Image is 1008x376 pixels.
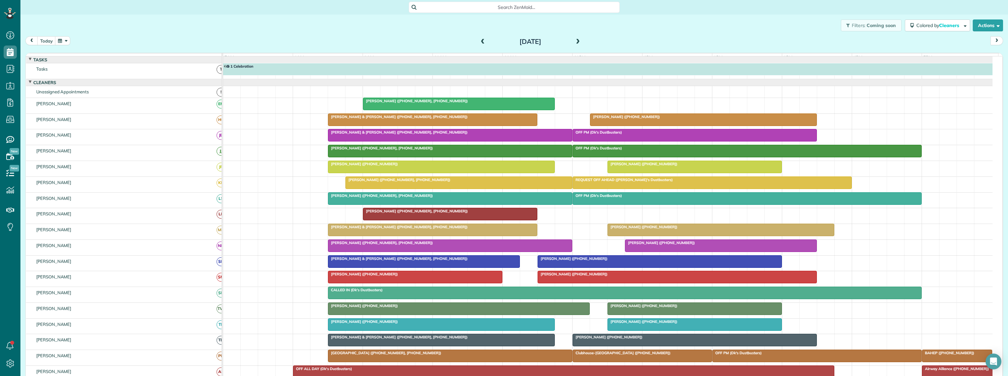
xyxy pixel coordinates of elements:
[973,19,1003,31] button: Actions
[217,100,225,109] span: EM
[572,177,673,182] span: REQUEST OFF AHEAD ([PERSON_NAME]'s Dustbusters)
[607,162,678,166] span: [PERSON_NAME] ([PHONE_NUMBER])
[35,132,73,138] span: [PERSON_NAME]
[363,55,375,60] span: 9am
[537,256,608,261] span: [PERSON_NAME] ([PHONE_NUMBER])
[363,99,468,103] span: [PERSON_NAME] ([PHONE_NUMBER], [PHONE_NUMBER])
[572,335,643,339] span: [PERSON_NAME] ([PHONE_NUMBER])
[35,274,73,279] span: [PERSON_NAME]
[35,369,73,374] span: [PERSON_NAME]
[32,80,57,85] span: Cleaners
[35,290,73,295] span: [PERSON_NAME]
[328,130,468,135] span: [PERSON_NAME] & [PERSON_NAME] ([PHONE_NUMBER], [PHONE_NUMBER])
[35,227,73,232] span: [PERSON_NAME]
[607,225,678,229] span: [PERSON_NAME] ([PHONE_NUMBER])
[217,194,225,203] span: LS
[433,55,448,60] span: 10am
[10,165,19,172] span: New
[217,131,225,140] span: JB
[922,351,974,355] span: BAHEP ([PHONE_NUMBER])
[328,319,398,324] span: [PERSON_NAME] ([PHONE_NUMBER])
[217,304,225,313] span: TW
[363,209,468,213] span: [PERSON_NAME] ([PHONE_NUMBER], [PHONE_NUMBER])
[573,55,587,60] span: 12pm
[35,243,73,248] span: [PERSON_NAME]
[782,55,794,60] span: 3pm
[35,259,73,264] span: [PERSON_NAME]
[328,272,398,276] span: [PERSON_NAME] ([PHONE_NUMBER])
[328,256,468,261] span: [PERSON_NAME] & [PERSON_NAME] ([PHONE_NUMBER], [PHONE_NUMBER])
[939,22,960,28] span: Cleaners
[217,336,225,345] span: TD
[328,288,383,292] span: CALLED IN (Dk's Dustbusters)
[217,289,225,298] span: SP
[922,55,934,60] span: 5pm
[217,241,225,250] span: NN
[537,272,608,276] span: [PERSON_NAME] ([PHONE_NUMBER])
[37,36,56,45] button: today
[986,354,1001,369] div: Open Intercom Messenger
[852,55,864,60] span: 4pm
[328,193,433,198] span: [PERSON_NAME] ([PHONE_NUMBER], [PHONE_NUMBER])
[293,55,305,60] span: 8am
[625,240,695,245] span: [PERSON_NAME] ([PHONE_NUMBER])
[32,57,48,62] span: Tasks
[217,88,225,97] span: !
[223,64,254,69] span: 1 Celebration
[922,366,989,371] span: Airway Alliance ([PHONE_NUMBER])
[328,146,433,150] span: [PERSON_NAME] ([PHONE_NUMBER], [PHONE_NUMBER])
[572,193,622,198] span: OFF PM (Dk's Dustbusters)
[35,101,73,106] span: [PERSON_NAME]
[25,36,38,45] button: prev
[35,117,73,122] span: [PERSON_NAME]
[35,322,73,327] span: [PERSON_NAME]
[35,148,73,153] span: [PERSON_NAME]
[217,65,225,74] span: T
[217,273,225,282] span: SM
[867,22,896,28] span: Coming soon
[905,19,970,31] button: Colored byCleaners
[35,196,73,201] span: [PERSON_NAME]
[35,211,73,216] span: [PERSON_NAME]
[590,114,660,119] span: [PERSON_NAME] ([PHONE_NUMBER])
[712,351,762,355] span: OFF PM (Dk's Dustbusters)
[35,89,90,94] span: Unassigned Appointments
[572,130,622,135] span: OFF PM (Dk's Dustbusters)
[607,319,678,324] span: [PERSON_NAME] ([PHONE_NUMBER])
[852,22,866,28] span: Filters:
[328,162,398,166] span: [PERSON_NAME] ([PHONE_NUMBER])
[217,147,225,156] span: JJ
[217,210,225,219] span: LF
[916,22,962,28] span: Colored by
[328,303,398,308] span: [PERSON_NAME] ([PHONE_NUMBER])
[328,114,468,119] span: [PERSON_NAME] & [PERSON_NAME] ([PHONE_NUMBER], [PHONE_NUMBER])
[572,351,671,355] span: Clubhouse-[GEOGRAPHIC_DATA] ([PHONE_NUMBER])
[223,55,235,60] span: 7am
[991,36,1003,45] button: next
[35,180,73,185] span: [PERSON_NAME]
[10,148,19,155] span: New
[217,320,225,329] span: TP
[572,146,622,150] span: OFF PM (Dk's Dustbusters)
[35,353,73,358] span: [PERSON_NAME]
[217,163,225,172] span: JR
[217,178,225,187] span: KB
[328,225,468,229] span: [PERSON_NAME] & [PERSON_NAME] ([PHONE_NUMBER], [PHONE_NUMBER])
[607,303,678,308] span: [PERSON_NAME] ([PHONE_NUMBER])
[489,38,572,45] h2: [DATE]
[642,55,654,60] span: 1pm
[293,366,352,371] span: OFF ALL DAY (Dk's Dustbusters)
[328,240,433,245] span: [PERSON_NAME] ([PHONE_NUMBER], [PHONE_NUMBER])
[217,352,225,360] span: PB
[328,351,441,355] span: [GEOGRAPHIC_DATA] ([PHONE_NUMBER], [PHONE_NUMBER])
[217,115,225,124] span: HC
[35,164,73,169] span: [PERSON_NAME]
[328,335,468,339] span: [PERSON_NAME] & [PERSON_NAME] ([PHONE_NUMBER], [PHONE_NUMBER])
[503,55,518,60] span: 11am
[345,177,451,182] span: [PERSON_NAME] ([PHONE_NUMBER], [PHONE_NUMBER])
[35,337,73,342] span: [PERSON_NAME]
[35,306,73,311] span: [PERSON_NAME]
[35,66,49,72] span: Tasks
[712,55,724,60] span: 2pm
[217,226,225,235] span: MB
